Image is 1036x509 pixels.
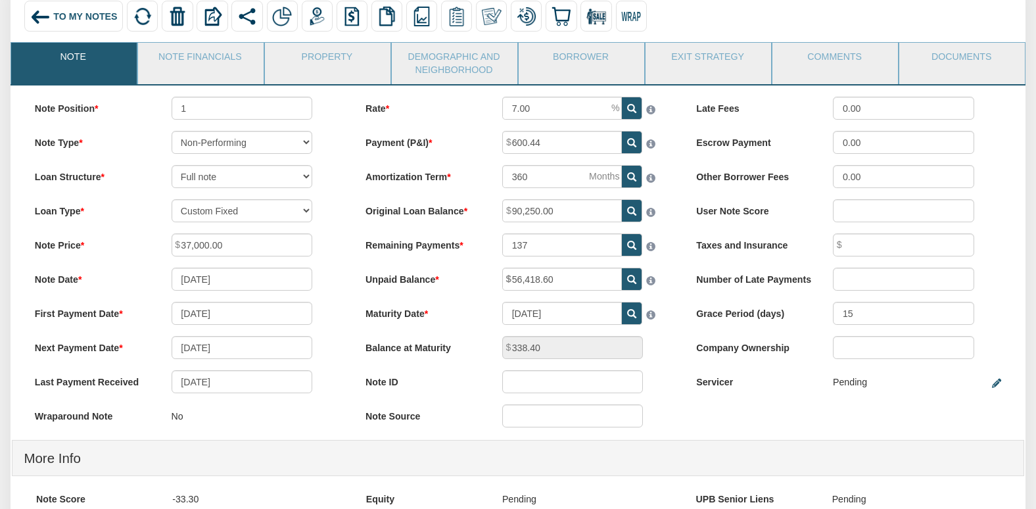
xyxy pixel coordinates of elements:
[354,302,491,320] label: Maturity Date
[30,7,51,28] img: back_arrow_left_icon.svg
[172,404,183,428] p: No
[354,404,491,423] label: Note Source
[685,268,822,286] label: Number of Late Payments
[23,370,160,389] label: Last Payment Received
[685,165,822,183] label: Other Borrower Fees
[685,97,822,115] label: Late Fees
[502,302,622,325] input: MM/DD/YYYY
[24,444,1012,474] h4: More Info
[412,7,432,26] img: reports.png
[23,268,160,286] label: Note Date
[899,43,1024,76] a: Documents
[354,336,491,354] label: Balance at Maturity
[138,43,262,76] a: Note Financials
[11,43,135,76] a: Note
[685,336,822,354] label: Company Ownership
[23,336,160,354] label: Next Payment Date
[265,43,389,76] a: Property
[685,199,822,218] label: User Note Score
[354,131,491,149] label: Payment (P&I)
[447,7,467,26] img: serviceOrders.png
[646,43,770,76] a: Exit Strategy
[354,97,491,115] label: Rate
[502,97,622,120] input: This field can contain only numeric characters
[685,370,822,389] label: Servicer
[621,7,641,26] img: wrap.svg
[25,487,161,506] label: Note Score
[272,7,292,26] img: partial.png
[172,268,313,291] input: MM/DD/YYYY
[354,233,491,252] label: Remaining Payments
[23,97,160,115] label: Note Position
[308,7,327,26] img: payment.png
[392,43,516,85] a: Demographic and Neighborhood
[354,199,491,218] label: Original Loan Balance
[342,7,362,26] img: history.png
[482,7,502,26] img: make_own.png
[685,233,822,252] label: Taxes and Insurance
[552,7,571,26] img: buy.svg
[685,302,822,320] label: Grace Period (days)
[833,370,867,394] div: Pending
[354,268,491,286] label: Unpaid Balance
[23,233,160,252] label: Note Price
[172,302,313,325] input: MM/DD/YYYY
[237,7,257,26] img: share.svg
[519,43,643,76] a: Borrower
[23,165,160,183] label: Loan Structure
[168,7,187,26] img: trash.png
[772,43,897,76] a: Comments
[23,199,160,218] label: Loan Type
[517,7,536,26] img: loan_mod.png
[172,336,313,359] input: MM/DD/YYYY
[23,404,160,423] label: Wraparound Note
[202,7,222,26] img: export.svg
[354,487,490,506] label: Equity
[23,302,160,320] label: First Payment Date
[377,7,397,26] img: copy.png
[685,131,822,149] label: Escrow Payment
[354,165,491,183] label: Amortization Term
[586,7,606,26] img: for_sale.png
[684,487,820,506] label: UPB Senior Liens
[53,11,117,22] span: To My Notes
[23,131,160,149] label: Note Type
[354,370,491,389] label: Note ID
[172,370,313,393] input: MM/DD/YYYY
